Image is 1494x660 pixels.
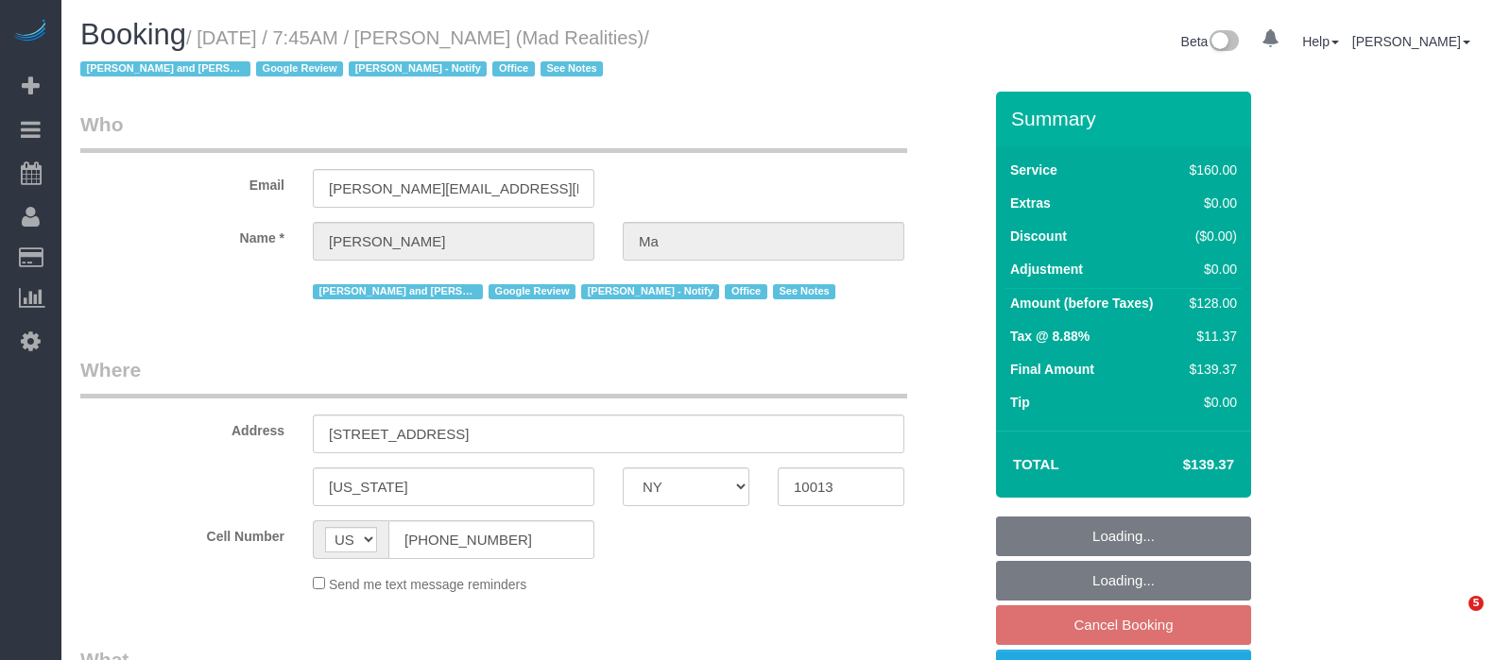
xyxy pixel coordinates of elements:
[1010,227,1067,245] label: Discount
[1010,294,1153,313] label: Amount (before Taxes)
[1010,360,1094,379] label: Final Amount
[1430,596,1475,641] iframe: Intercom live chat
[1182,260,1237,279] div: $0.00
[80,356,907,398] legend: Where
[329,577,526,592] span: Send me text message reminders
[349,61,487,76] span: [PERSON_NAME] - Notify
[778,467,904,506] input: Zip Code
[1208,30,1239,55] img: New interface
[489,284,575,299] span: Google Review
[66,415,299,440] label: Address
[256,61,343,76] span: Google Review
[1352,34,1470,49] a: [PERSON_NAME]
[1013,456,1059,472] strong: Total
[80,27,649,80] span: /
[1182,227,1237,245] div: ($0.00)
[1182,294,1237,313] div: $128.00
[1182,194,1237,212] div: $0.00
[1126,457,1234,473] h4: $139.37
[581,284,719,299] span: [PERSON_NAME] - Notify
[66,222,299,247] label: Name *
[1182,327,1237,346] div: $11.37
[1181,34,1240,49] a: Beta
[66,520,299,546] label: Cell Number
[1182,360,1237,379] div: $139.37
[541,61,603,76] span: See Notes
[1468,596,1484,611] span: 5
[1302,34,1339,49] a: Help
[11,19,49,45] img: Automaid Logo
[1182,393,1237,412] div: $0.00
[1182,161,1237,179] div: $160.00
[725,284,766,299] span: Office
[1010,260,1083,279] label: Adjustment
[1010,327,1090,346] label: Tax @ 8.88%
[1010,393,1030,412] label: Tip
[313,169,594,208] input: Email
[80,18,186,51] span: Booking
[313,222,594,261] input: First Name
[623,222,904,261] input: Last Name
[773,284,835,299] span: See Notes
[80,110,907,153] legend: Who
[388,520,594,559] input: Cell Number
[1010,194,1051,212] label: Extras
[313,467,594,506] input: City
[66,169,299,195] label: Email
[80,27,649,80] small: / [DATE] / 7:45AM / [PERSON_NAME] (Mad Realities)
[1010,161,1057,179] label: Service
[492,61,534,76] span: Office
[313,284,483,299] span: [PERSON_NAME] and [PERSON_NAME] Preferred
[1011,108,1242,129] h3: Summary
[80,61,250,76] span: [PERSON_NAME] and [PERSON_NAME] Preferred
